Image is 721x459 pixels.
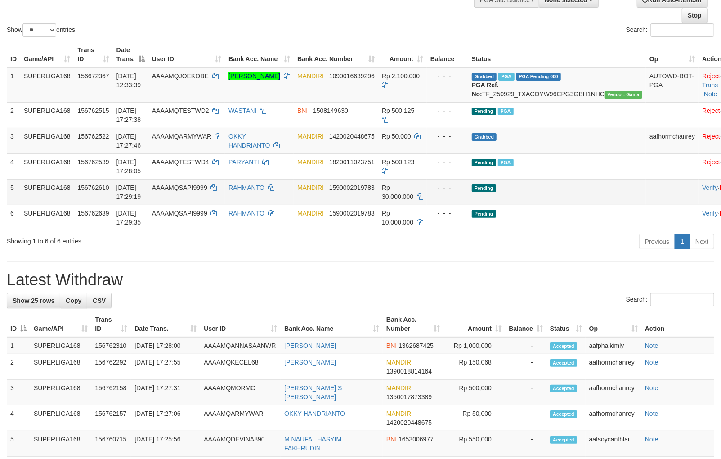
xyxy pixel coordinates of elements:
a: Verify [702,210,718,217]
td: 156762158 [91,380,131,405]
a: [PERSON_NAME] [284,342,336,349]
span: Pending [472,108,496,115]
td: SUPERLIGA168 [20,128,74,153]
span: Pending [472,184,496,192]
div: - - - [430,132,465,141]
a: Next [690,234,714,249]
div: - - - [430,157,465,166]
td: SUPERLIGA168 [30,354,91,380]
span: MANDIRI [297,72,324,80]
a: [PERSON_NAME] S [PERSON_NAME] [284,384,342,400]
td: SUPERLIGA168 [20,205,74,230]
span: [DATE] 17:27:46 [116,133,141,149]
td: 3 [7,380,30,405]
span: Grabbed [472,73,497,81]
span: MANDIRI [297,184,324,191]
th: Bank Acc. Number: activate to sort column ascending [383,311,443,337]
span: Accepted [550,436,577,444]
td: - [505,354,546,380]
span: MANDIRI [297,210,324,217]
td: 5 [7,179,20,205]
th: ID [7,42,20,67]
td: [DATE] 17:28:00 [131,337,200,354]
td: AAAAMQANNASAANWR [200,337,281,354]
td: aafhormchanrey [586,405,641,431]
td: 2 [7,102,20,128]
a: WASTANI [228,107,256,114]
a: Reject [702,107,720,114]
span: [DATE] 17:27:38 [116,107,141,123]
span: Accepted [550,359,577,367]
a: Note [645,342,658,349]
span: Rp 10.000.000 [382,210,413,226]
span: Accepted [550,385,577,392]
td: SUPERLIGA168 [20,153,74,179]
td: aafhormchanrey [586,380,641,405]
th: Bank Acc. Number: activate to sort column ascending [294,42,378,67]
h1: Latest Withdraw [7,271,714,289]
td: - [505,405,546,431]
td: aafhormchanrey [646,128,699,153]
span: MANDIRI [386,384,413,391]
a: CSV [87,293,112,308]
span: 156762515 [78,107,109,114]
td: 156760715 [91,431,131,457]
td: 1 [7,67,20,103]
th: Bank Acc. Name: activate to sort column ascending [225,42,294,67]
span: Copy 1090016639296 to clipboard [329,72,375,80]
a: Verify [702,184,718,191]
th: Game/API: activate to sort column ascending [20,42,74,67]
th: Date Trans.: activate to sort column ascending [131,311,200,337]
td: 156762310 [91,337,131,354]
span: CSV [93,297,106,304]
span: 156762539 [78,158,109,166]
td: Rp 50,000 [443,405,505,431]
span: AAAAMQSAPI9999 [152,184,207,191]
b: PGA Ref. No: [472,81,499,98]
th: Trans ID: activate to sort column ascending [74,42,113,67]
th: Balance [427,42,468,67]
a: [PERSON_NAME] [228,72,280,80]
span: MANDIRI [297,133,324,140]
a: RAHMANTO [228,210,264,217]
td: 1 [7,337,30,354]
span: AAAAMQTESTWD4 [152,158,209,166]
span: Pending [472,210,496,218]
span: Copy 1362687425 to clipboard [399,342,434,349]
input: Search: [650,23,714,37]
th: Date Trans.: activate to sort column descending [113,42,148,67]
span: Accepted [550,342,577,350]
span: Copy 1508149630 to clipboard [313,107,348,114]
td: aafhormchanrey [586,354,641,380]
span: Copy 1590002019783 to clipboard [329,184,375,191]
span: Copy 1390018814164 to clipboard [386,368,432,375]
a: M NAUFAL HASYIM FAKHRUDIN [284,436,341,452]
span: Marked by aafmaleo [498,108,514,115]
td: [DATE] 17:27:55 [131,354,200,380]
span: 156762522 [78,133,109,140]
td: 2 [7,354,30,380]
td: 156762292 [91,354,131,380]
a: Reject [702,133,720,140]
td: AAAAMQKECEL68 [200,354,281,380]
div: Showing 1 to 6 of 6 entries [7,233,294,246]
a: Reject [702,72,720,80]
td: Rp 150,068 [443,354,505,380]
td: 4 [7,153,20,179]
td: AAAAMQMORMO [200,380,281,405]
span: [DATE] 17:29:19 [116,184,141,200]
span: PGA Pending [516,73,561,81]
label: Search: [626,23,714,37]
th: Op: activate to sort column ascending [646,42,699,67]
label: Search: [626,293,714,306]
span: MANDIRI [297,158,324,166]
span: [DATE] 17:28:05 [116,158,141,175]
span: Copy 1820011023751 to clipboard [329,158,375,166]
span: 156762610 [78,184,109,191]
span: Copy 1590002019783 to clipboard [329,210,375,217]
select: Showentries [22,23,56,37]
a: OKKY HANDRIANTO [228,133,270,149]
th: Action [641,311,714,337]
span: BNI [297,107,308,114]
label: Show entries [7,23,75,37]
